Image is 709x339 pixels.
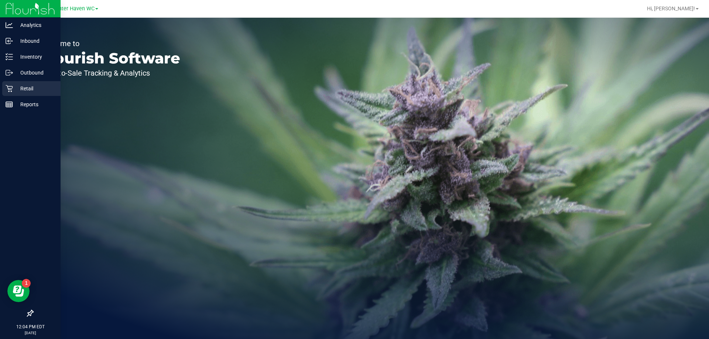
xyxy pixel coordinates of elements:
[52,6,95,12] span: Winter Haven WC
[6,37,13,45] inline-svg: Inbound
[13,84,57,93] p: Retail
[6,101,13,108] inline-svg: Reports
[22,279,31,288] iframe: Resource center unread badge
[40,69,180,77] p: Seed-to-Sale Tracking & Analytics
[40,51,180,66] p: Flourish Software
[13,100,57,109] p: Reports
[6,85,13,92] inline-svg: Retail
[3,330,57,336] p: [DATE]
[13,21,57,30] p: Analytics
[647,6,695,11] span: Hi, [PERSON_NAME]!
[6,21,13,29] inline-svg: Analytics
[6,69,13,76] inline-svg: Outbound
[7,280,30,302] iframe: Resource center
[13,37,57,45] p: Inbound
[13,52,57,61] p: Inventory
[40,40,180,47] p: Welcome to
[3,324,57,330] p: 12:04 PM EDT
[6,53,13,60] inline-svg: Inventory
[13,68,57,77] p: Outbound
